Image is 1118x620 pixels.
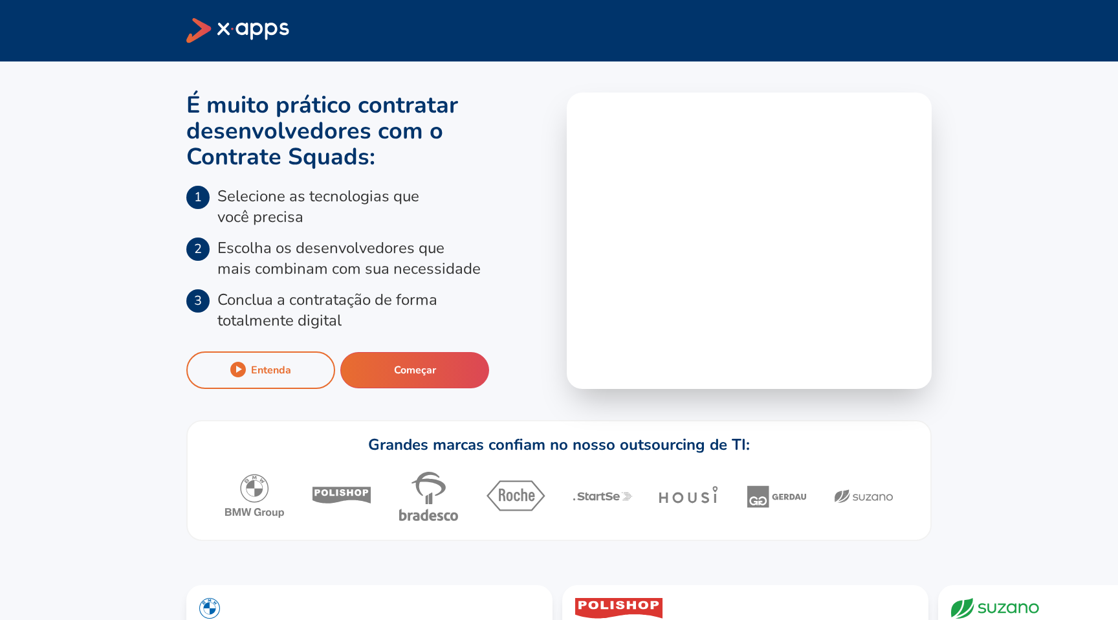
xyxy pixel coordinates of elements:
[186,141,369,173] span: Contrate Squads
[217,289,437,331] p: Conclua a contratação de forma totalmente digital
[217,186,419,227] p: Selecione as tecnologias que você precisa
[186,93,551,170] h1: É muito prático contratar desenvolvedores com o :
[340,352,489,388] button: Começar
[368,434,750,455] h1: Grandes marcas confiam no nosso outsourcing de TI:
[251,363,291,377] div: Entenda
[186,238,210,261] span: 2
[217,238,481,279] p: Escolha os desenvolvedores que mais combinam com sua necessidade
[186,289,210,313] span: 3
[186,351,335,389] button: Entenda
[186,186,210,209] span: 1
